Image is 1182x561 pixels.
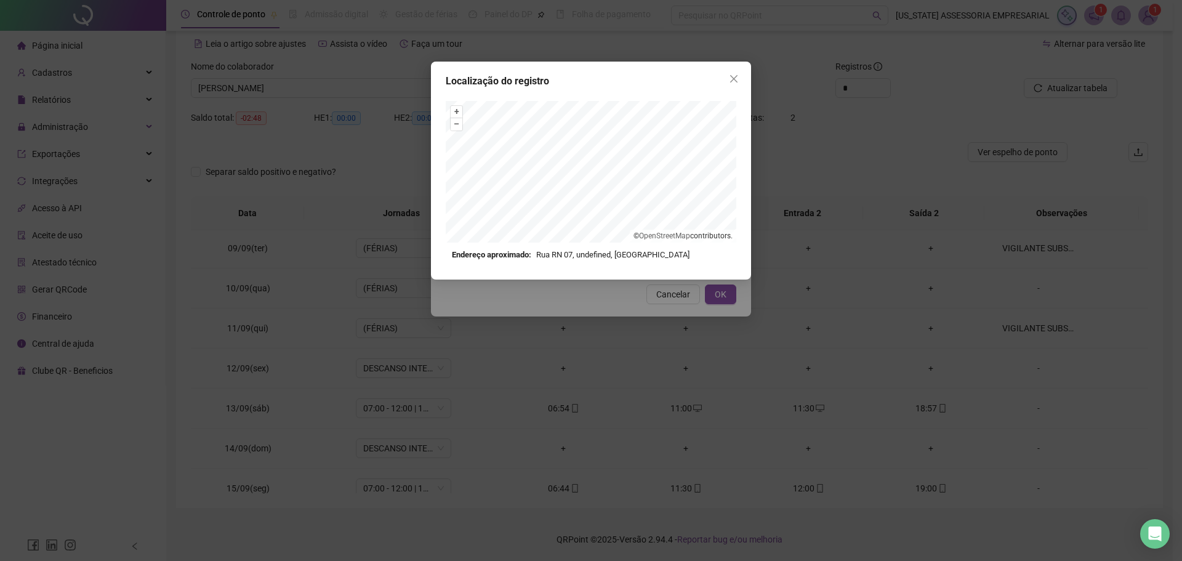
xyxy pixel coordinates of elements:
span: close [729,74,739,84]
li: © contributors. [633,232,733,240]
div: Localização do registro [446,74,736,89]
div: Open Intercom Messenger [1140,519,1170,549]
button: + [451,106,462,118]
div: Rua RN 07, undefined, [GEOGRAPHIC_DATA] [452,249,730,261]
a: OpenStreetMap [639,232,690,240]
button: – [451,118,462,130]
strong: Endereço aproximado: [452,249,531,261]
button: Close [724,69,744,89]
